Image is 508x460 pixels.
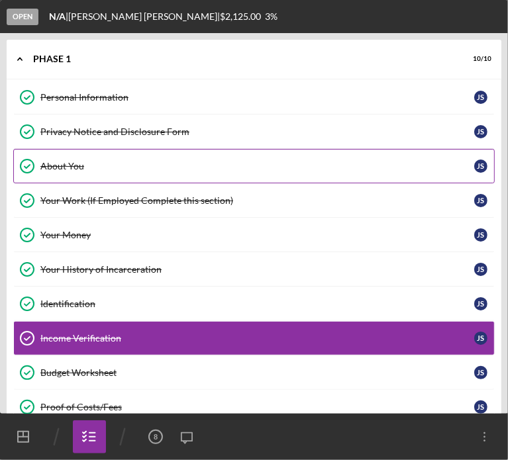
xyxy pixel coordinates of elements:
[40,126,474,137] div: Privacy Notice and Disclosure Form
[220,11,265,22] div: $2,125.00
[7,9,38,25] div: Open
[13,355,495,390] a: Budget WorksheetJS
[474,366,487,379] div: J S
[474,297,487,310] div: J S
[474,332,487,345] div: J S
[40,92,474,103] div: Personal Information
[40,367,474,378] div: Budget Worksheet
[13,80,495,115] a: Personal InformationJS
[13,218,495,252] a: Your MoneyJS
[474,263,487,276] div: J S
[474,125,487,138] div: J S
[40,195,474,206] div: Your Work (If Employed Complete this section)
[13,252,495,287] a: Your History of IncarcerationJS
[13,149,495,183] a: About YouJS
[13,115,495,149] a: Privacy Notice and Disclosure FormJS
[474,194,487,207] div: J S
[40,264,474,275] div: Your History of Incarceration
[474,160,487,173] div: J S
[468,55,491,63] div: 10 / 10
[13,287,495,321] a: IdentificationJS
[40,402,474,412] div: Proof of Costs/Fees
[13,183,495,218] a: Your Work (If Employed Complete this section)JS
[40,161,474,171] div: About You
[474,228,487,242] div: J S
[49,11,66,22] b: N/A
[40,299,474,309] div: Identification
[68,11,220,22] div: [PERSON_NAME] [PERSON_NAME] |
[13,321,495,355] a: Income VerificationJS
[13,390,495,424] a: Proof of Costs/FeesJS
[40,333,474,344] div: Income Verification
[474,400,487,414] div: J S
[154,433,158,441] tspan: 8
[40,230,474,240] div: Your Money
[49,11,68,22] div: |
[474,91,487,104] div: J S
[265,11,278,22] div: 3 %
[33,55,458,63] div: Phase 1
